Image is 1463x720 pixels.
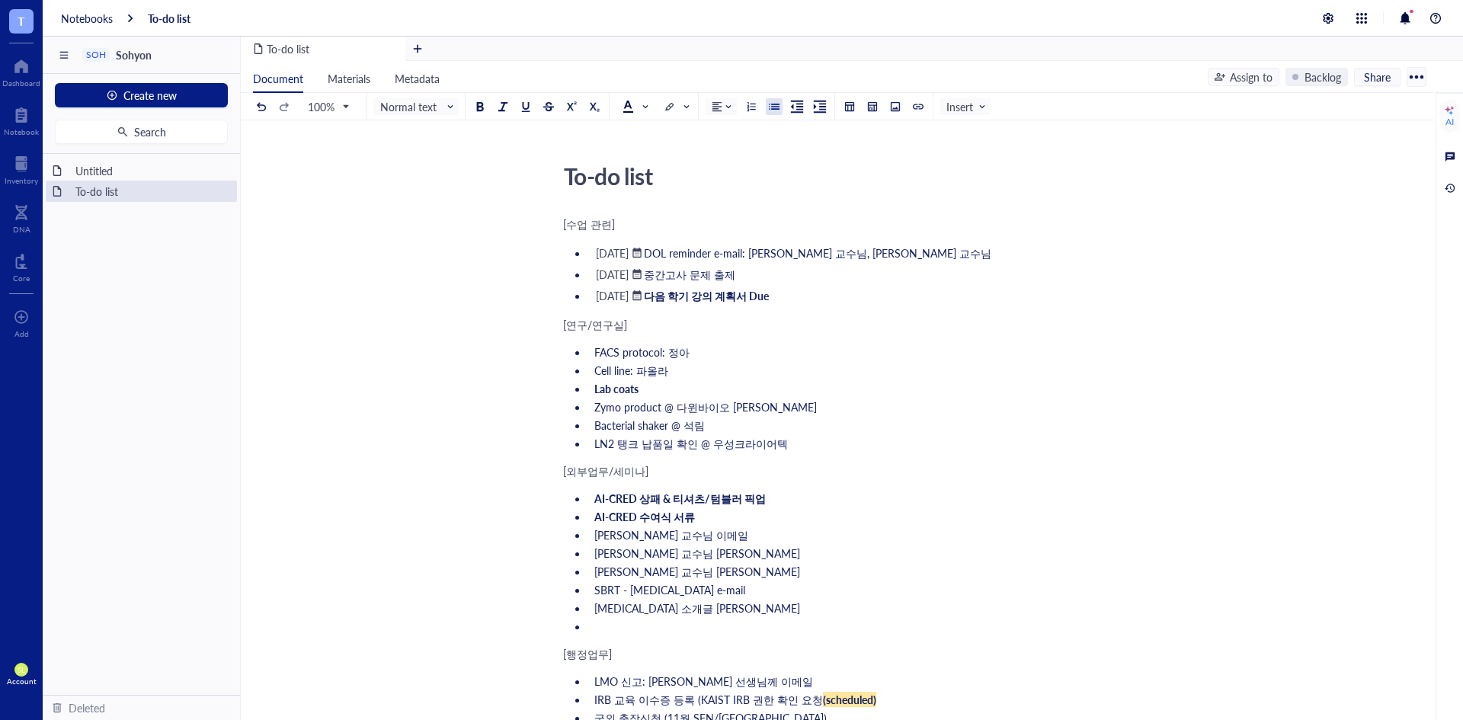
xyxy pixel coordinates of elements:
div: [DATE] [596,267,629,281]
span: [MEDICAL_DATA] 소개글 [PERSON_NAME] [594,600,800,616]
button: Create new [55,83,228,107]
button: Share [1354,68,1401,86]
span: Insert [946,100,987,114]
button: Search [55,120,228,144]
span: (scheduled) [823,692,876,707]
span: [PERSON_NAME] 교수님 [PERSON_NAME] [594,546,800,561]
div: Assign to [1230,69,1273,85]
div: To-do list [557,157,1100,195]
span: Document [253,71,303,86]
span: Share [1364,70,1391,84]
a: Dashboard [2,54,40,88]
span: Cell line: 파올라 [594,363,668,378]
span: 다음 학기 강의 계획서 Due [644,288,769,303]
span: AI-CRED 상패 & 티셔츠/텀블러 픽업 [594,491,766,506]
a: Notebook [4,103,39,136]
div: [DATE] [596,246,629,260]
span: 100% [308,100,348,114]
span: FACS protocol: 정아 [594,344,690,360]
div: Account [7,677,37,686]
div: AI [1445,116,1454,128]
div: Untitled [69,160,231,181]
span: [연구/연구실] [563,317,627,332]
span: DOL reminder e-mail: [PERSON_NAME] 교수님, [PERSON_NAME] 교수님 [644,245,991,261]
span: Lab coats [594,381,639,396]
span: 중간고사 문제 출제 [644,267,735,282]
span: [PERSON_NAME] 교수님 [PERSON_NAME] [594,564,800,579]
a: To-do list [148,11,190,25]
span: [수업 관련] [563,216,615,232]
div: Deleted [69,699,105,716]
span: Metadata [395,71,440,86]
span: [행정업무] [563,646,612,661]
a: DNA [13,200,30,234]
a: Core [13,249,30,283]
span: Sohyon [116,47,152,62]
span: LMO 신고: [PERSON_NAME] 선생님께 이메일 [594,674,813,689]
span: LN2 탱크 납품일 확인 @ 우성크라이어텍 [594,436,788,451]
div: Core [13,274,30,283]
span: SL [18,666,24,674]
div: To-do list [69,181,231,202]
span: Bacterial shaker @ 석림 [594,418,705,433]
span: T [18,11,25,30]
span: AI-CRED 수여식 서류 [594,509,695,524]
span: SBRT - [MEDICAL_DATA] e-mail [594,582,745,597]
div: Backlog [1305,69,1341,85]
div: Inventory [5,176,38,185]
span: Zymo product @ 다윈바이오 [PERSON_NAME] [594,399,817,414]
div: Notebook [4,127,39,136]
span: Search [134,126,166,138]
span: Normal text [380,100,455,114]
div: DNA [13,225,30,234]
div: Add [14,329,29,338]
a: Inventory [5,152,38,185]
div: Dashboard [2,78,40,88]
span: Materials [328,71,370,86]
div: SOH [86,50,106,60]
span: [외부업무/세미나] [563,463,648,478]
span: IRB 교육 이수증 등록 (KAIST IRB 권한 확인 요청 [594,692,823,707]
span: Create new [123,89,177,101]
a: Notebooks [61,11,113,25]
span: [PERSON_NAME] 교수님 이메일 [594,527,748,542]
div: [DATE] [596,289,629,302]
